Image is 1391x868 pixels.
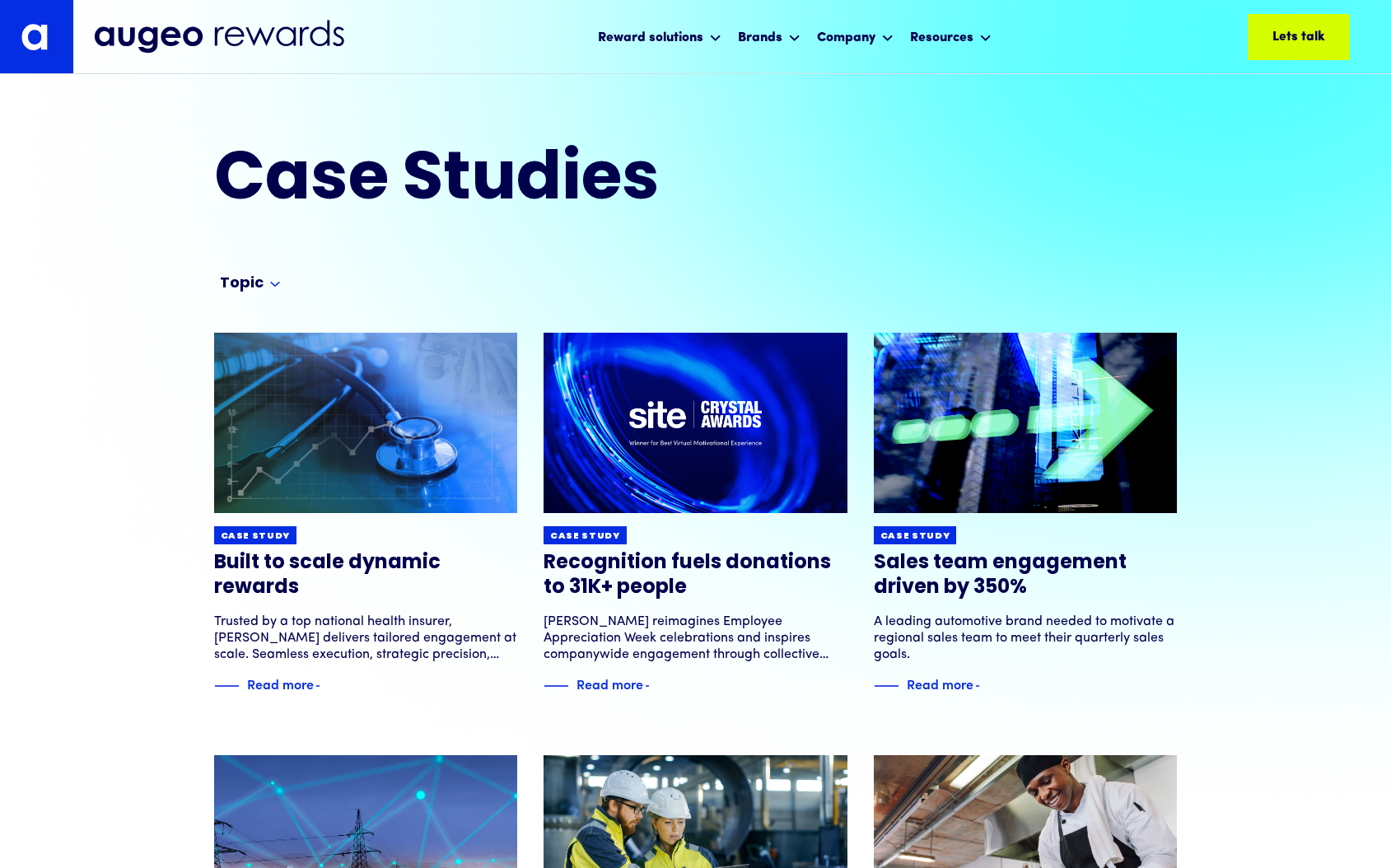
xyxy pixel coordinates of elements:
a: Case studyBuilt to scale dynamic rewardsTrusted by a top national health insurer, [PERSON_NAME] d... [214,333,518,696]
h3: Built to scale dynamic rewards [214,551,518,600]
div: Company [817,28,875,48]
div: [PERSON_NAME] reimagines Employee Appreciation Week celebrations and inspires companywide engagem... [544,614,847,663]
div: Trusted by a top national health insurer, [PERSON_NAME] delivers tailored engagement at scale. Se... [214,614,518,663]
a: Lets talk [1248,14,1350,60]
img: Augeo Rewards business unit full logo in midnight blue. [94,20,344,54]
img: Blue decorative line [214,676,239,696]
div: Case study [550,530,620,543]
h3: Sales team engagement driven by 350% [874,551,1178,600]
img: Blue text arrow [315,676,340,696]
div: Read more [576,674,643,693]
div: Read more [247,674,314,693]
h2: Case Studies [214,148,781,215]
div: Topic [220,274,264,294]
div: Read more [907,674,973,693]
img: Arrow symbol in bright blue pointing down to indicate an expanded section. [270,282,280,287]
div: Case study [880,530,950,543]
a: Case studySales team engagement driven by 350%A leading automotive brand needed to motivate a reg... [874,333,1178,696]
div: Resources [910,28,973,48]
div: A leading automotive brand needed to motivate a regional sales team to meet their quarterly sales... [874,614,1178,663]
div: Reward solutions [594,15,726,58]
h3: Recognition fuels donations to 31K+ people [544,551,847,600]
div: Brands [734,15,805,58]
div: Reward solutions [598,28,703,48]
div: Resources [906,15,996,58]
img: Blue text arrow [645,676,670,696]
img: Blue text arrow [975,676,1000,696]
a: Case studyRecognition fuels donations to 31K+ people[PERSON_NAME] reimagines Employee Appreciatio... [544,333,847,696]
div: Company [813,15,898,58]
div: Brands [738,28,782,48]
img: Blue decorative line [544,676,568,696]
div: Case study [221,530,291,543]
img: Blue decorative line [874,676,899,696]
